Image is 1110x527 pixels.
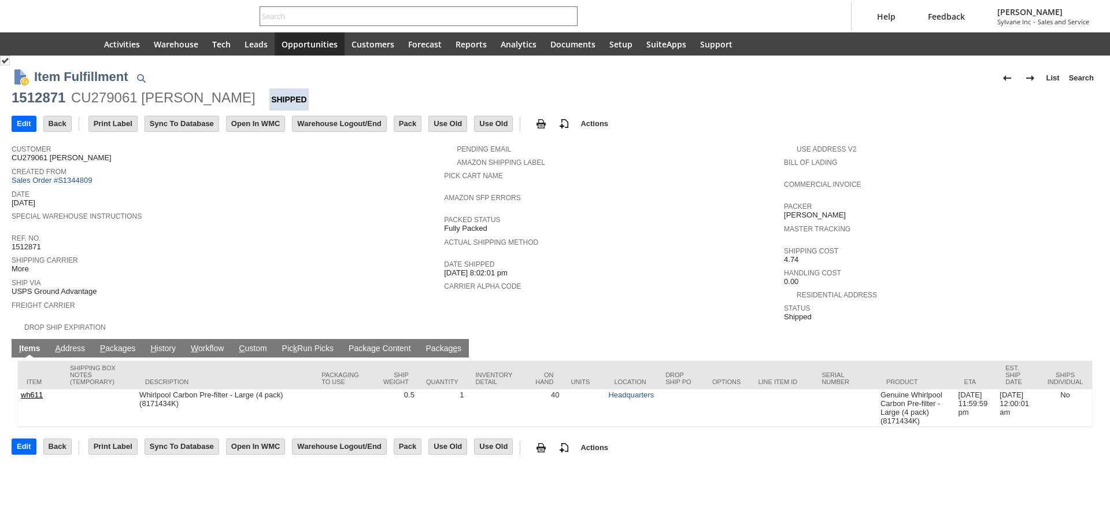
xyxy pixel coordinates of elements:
a: Home [69,32,97,56]
a: Date [12,190,29,198]
span: 0.00 [784,277,798,286]
td: Genuine Whirlpool Carbon Pre-filter - Large (4 pack) (8171434K) [878,389,956,427]
span: e [453,344,457,353]
span: Sales and Service [1038,17,1089,26]
img: add-record.svg [557,441,571,455]
a: Ship Via [12,279,40,287]
a: Support [693,32,739,56]
a: Drop Ship Expiration [24,323,106,331]
span: C [239,344,245,353]
input: Edit [12,439,36,454]
span: Reports [456,39,487,50]
a: Status [784,304,811,312]
span: H [150,344,156,353]
div: Shipping Box Notes (Temporary) [70,364,128,385]
h1: Item Fulfillment [34,67,128,86]
span: 4.74 [784,255,798,264]
div: Units [571,378,597,385]
input: Edit [12,116,36,131]
a: Tech [205,32,238,56]
input: Print Label [89,439,137,454]
input: Back [44,116,71,131]
a: Actions [576,443,613,452]
a: Master Tracking [784,225,850,233]
span: Sylvane Inc [997,17,1031,26]
div: Options [712,378,741,385]
div: 1512871 [12,89,65,107]
span: [DATE] 8:02:01 pm [444,268,508,278]
a: Analytics [494,32,543,56]
div: Location [614,378,648,385]
a: Documents [543,32,602,56]
span: Feedback [928,11,965,22]
a: Bill Of Lading [784,159,837,167]
span: I [19,344,21,353]
a: History [147,344,179,355]
span: Shipped [784,312,812,322]
a: Actual Shipping Method [444,238,538,246]
span: Tech [212,39,231,50]
svg: Shortcuts [49,37,62,51]
a: Customer [12,145,51,153]
a: Packages [97,344,139,355]
img: Next [1023,71,1037,85]
a: Ref. No. [12,234,41,242]
input: Open In WMC [227,439,285,454]
a: Opportunities [275,32,345,56]
svg: Search [561,9,575,23]
a: Pick Cart Name [444,172,503,180]
a: PickRun Picks [279,344,336,355]
span: Fully Packed [444,224,487,233]
input: Sync To Database [145,116,219,131]
div: On Hand [534,371,553,385]
img: print.svg [534,117,548,131]
span: Customers [351,39,394,50]
span: A [55,344,61,353]
img: print.svg [534,441,548,455]
td: [DATE] 12:00:01 am [997,389,1038,427]
a: Address [53,344,88,355]
a: Shipping Cost [784,247,838,255]
input: Print Label [89,116,137,131]
a: Recent Records [14,32,42,56]
div: Packaging to Use [321,371,363,385]
span: Warehouse [154,39,198,50]
input: Use Old [429,439,467,454]
a: Freight Carrier [12,301,75,309]
a: Items [16,344,43,355]
span: P [100,344,105,353]
span: SuiteApps [646,39,686,50]
div: Description [145,378,304,385]
span: [PERSON_NAME] [784,211,846,220]
a: Date Shipped [444,260,494,268]
a: wh611 [21,390,43,399]
td: 1 [417,389,467,427]
span: CU279061 [PERSON_NAME] [12,153,112,163]
div: Product [886,378,947,385]
a: Use Address V2 [797,145,856,153]
span: Analytics [501,39,536,50]
span: Help [877,11,896,22]
a: Residential Address [797,291,877,299]
a: Actions [576,119,613,128]
span: 1512871 [12,242,41,252]
input: Search [260,9,561,23]
td: Whirlpool Carbon Pre-filter - Large (4 pack) (8171434K) [136,389,313,427]
div: Inventory Detail [476,371,516,385]
a: Forecast [401,32,449,56]
a: Created From [12,168,66,176]
td: [DATE] 11:59:59 pm [956,389,997,427]
a: Search [1064,69,1098,87]
div: Item [27,378,53,385]
span: Forecast [408,39,442,50]
span: [PERSON_NAME] [997,6,1089,17]
input: Use Old [429,116,467,131]
div: Ships Individual [1047,371,1083,385]
a: SuiteApps [639,32,693,56]
input: Back [44,439,71,454]
span: Opportunities [282,39,338,50]
div: ETA [964,378,989,385]
span: Support [700,39,732,50]
a: Amazon Shipping Label [457,159,545,167]
div: CU279061 [PERSON_NAME] [71,89,256,107]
